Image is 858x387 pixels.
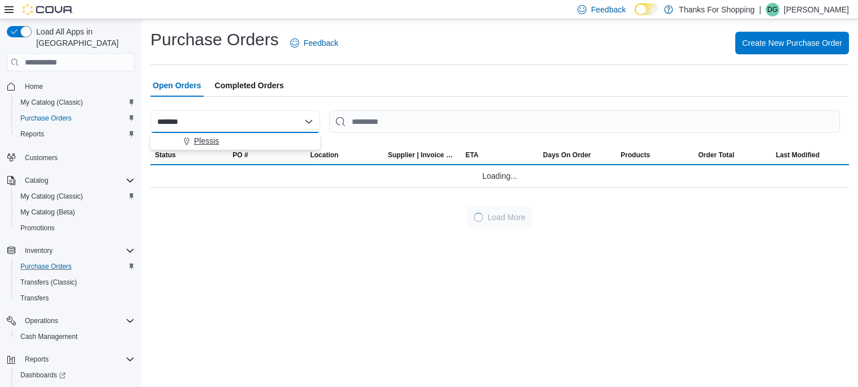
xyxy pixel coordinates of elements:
button: Catalog [20,174,53,187]
button: Operations [20,314,63,328]
a: Reports [16,127,49,141]
div: D Guenther [766,3,779,16]
a: Customers [20,151,62,165]
a: My Catalog (Classic) [16,96,88,109]
span: Last Modified [776,150,820,160]
span: Promotions [16,221,135,235]
span: Transfers (Classic) [16,276,135,289]
button: PO # [228,146,305,164]
button: Inventory [20,244,57,257]
button: Close list of options [304,117,313,126]
span: Purchase Orders [20,114,72,123]
span: Order Total [699,150,735,160]
a: My Catalog (Classic) [16,190,88,203]
button: My Catalog (Beta) [11,204,139,220]
button: Catalog [2,173,139,188]
img: Cova [23,4,74,15]
span: Transfers (Classic) [20,278,77,287]
button: Operations [2,313,139,329]
span: Status [155,150,176,160]
span: My Catalog (Beta) [20,208,75,217]
span: DG [768,3,778,16]
span: Purchase Orders [20,262,72,271]
p: | [759,3,761,16]
button: Cash Management [11,329,139,345]
button: Reports [2,351,139,367]
span: Feedback [591,4,626,15]
span: PO # [232,150,248,160]
a: Transfers (Classic) [16,276,81,289]
button: My Catalog (Classic) [11,188,139,204]
a: My Catalog (Beta) [16,205,80,219]
span: Create New Purchase Order [742,37,842,49]
a: Purchase Orders [16,111,76,125]
span: Dashboards [16,368,135,382]
span: Loading [472,211,485,223]
button: Status [150,146,228,164]
span: My Catalog (Beta) [16,205,135,219]
span: Reports [16,127,135,141]
span: Feedback [304,37,338,49]
input: This is a search bar. After typing your query, hit enter to filter the results lower in the page. [329,110,840,133]
span: Plessis [194,135,219,147]
a: Promotions [16,221,59,235]
span: Cash Management [16,330,135,343]
a: Transfers [16,291,53,305]
button: Products [616,146,693,164]
span: Load All Apps in [GEOGRAPHIC_DATA] [32,26,135,49]
button: ETA [461,146,538,164]
span: Home [25,82,43,91]
span: Reports [20,130,44,139]
span: Transfers [20,294,49,303]
span: Completed Orders [215,74,284,97]
span: Customers [25,153,58,162]
button: Supplier | Invoice Number [383,146,461,164]
button: Last Modified [771,146,849,164]
div: Location [310,150,338,160]
button: My Catalog (Classic) [11,94,139,110]
button: LoadingLoad More [467,206,532,229]
span: Operations [25,316,58,325]
button: Create New Purchase Order [735,32,849,54]
span: ETA [465,150,478,160]
span: Inventory [25,246,53,255]
a: Home [20,80,48,93]
button: Purchase Orders [11,259,139,274]
span: Catalog [20,174,135,187]
span: Purchase Orders [16,111,135,125]
span: Reports [20,352,135,366]
span: Operations [20,314,135,328]
button: Reports [20,352,53,366]
span: Supplier | Invoice Number [388,150,456,160]
button: Transfers [11,290,139,306]
span: My Catalog (Classic) [16,96,135,109]
span: Dashboards [20,371,66,380]
span: Home [20,79,135,93]
button: Purchase Orders [11,110,139,126]
span: Reports [25,355,49,364]
button: Reports [11,126,139,142]
p: [PERSON_NAME] [784,3,849,16]
a: Purchase Orders [16,260,76,273]
span: Inventory [20,244,135,257]
span: Customers [20,150,135,164]
button: Inventory [2,243,139,259]
span: My Catalog (Classic) [20,98,83,107]
span: Promotions [20,223,55,233]
button: Location [305,146,383,164]
a: Cash Management [16,330,82,343]
button: Promotions [11,220,139,236]
span: Transfers [16,291,135,305]
span: Load More [488,212,525,223]
p: Thanks For Shopping [679,3,754,16]
span: Cash Management [20,332,77,341]
span: My Catalog (Classic) [16,190,135,203]
button: Transfers (Classic) [11,274,139,290]
button: Days On Order [538,146,616,164]
span: Open Orders [153,74,201,97]
button: Plessis [150,133,320,149]
span: Products [620,150,650,160]
a: Dashboards [16,368,70,382]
